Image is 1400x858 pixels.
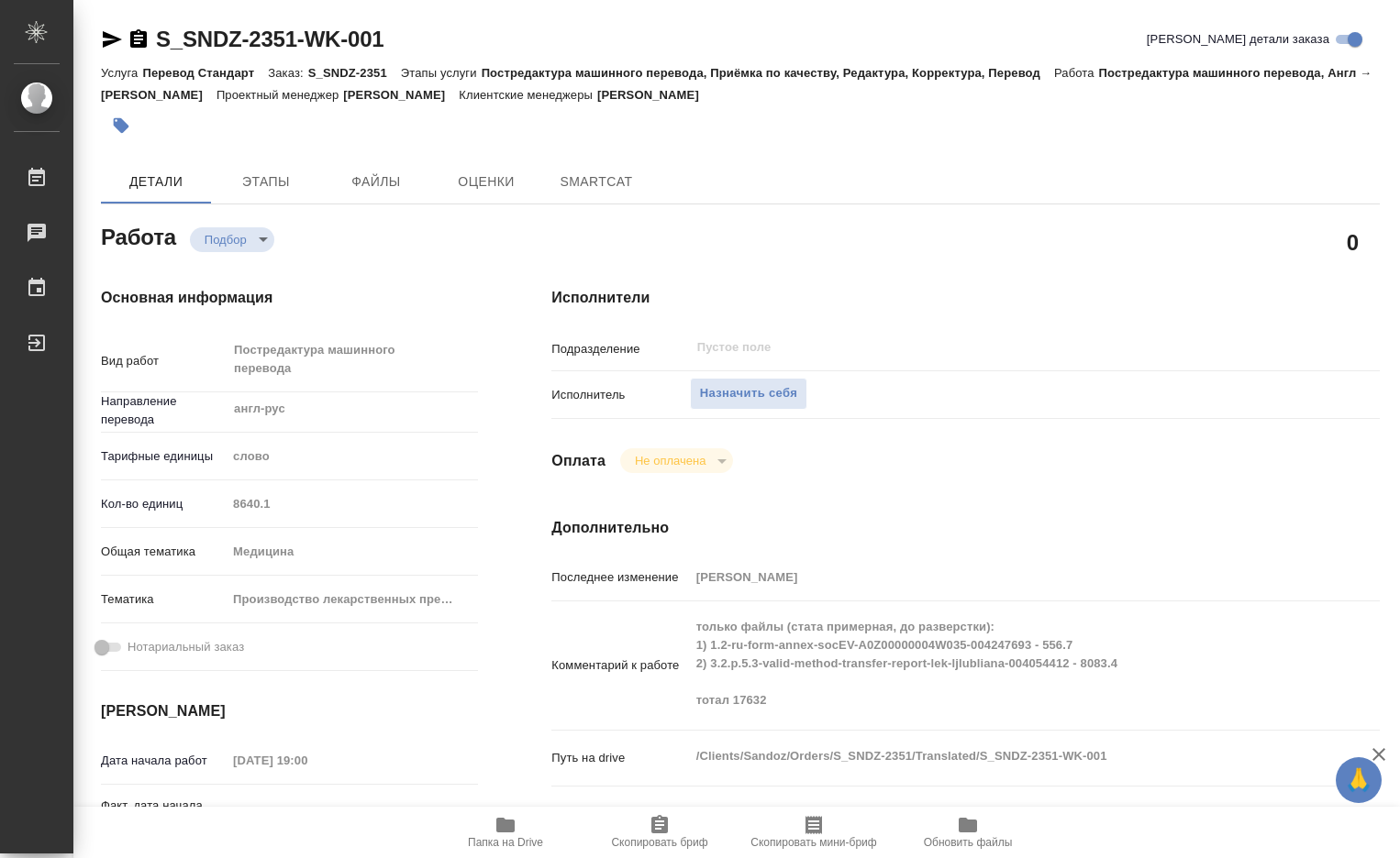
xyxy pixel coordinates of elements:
[112,170,200,193] span: Детали
[101,352,227,370] p: Вид работ
[128,638,244,656] span: Нотариальный заказ
[101,797,227,833] p: Факт. дата начала работ
[551,517,1380,539] h4: Дополнительно
[551,568,689,587] p: Последнее изменение
[227,801,387,828] input: Пустое поле
[597,88,713,102] p: [PERSON_NAME]
[101,392,227,429] p: Направление перевода
[128,28,150,50] button: Скопировать ссылку
[1054,66,1099,80] p: Работа
[611,836,707,849] span: Скопировать бриф
[268,66,307,80] p: Заказ:
[695,336,1268,358] input: Пустое поле
[1336,757,1382,803] button: 🙏
[227,441,478,472] div: слово
[332,170,420,193] span: Файлы
[101,219,176,252] h2: Работа
[101,28,123,50] button: Скопировать ссылку для ЯМессенджера
[217,88,343,102] p: Проектный менеджер
[101,105,141,146] button: Добавить тэг
[737,807,891,858] button: Скопировать мини-бриф
[891,807,1045,858] button: Обновить файлы
[482,66,1054,80] p: Постредактура машинного перевода, Приёмка по качеству, Редактура, Корректура, Перевод
[468,836,543,849] span: Папка на Drive
[101,66,142,80] p: Услуга
[101,590,227,609] p: Тематика
[428,807,583,858] button: Папка на Drive
[750,836,876,849] span: Скопировать мини-бриф
[343,88,459,102] p: [PERSON_NAME]
[442,170,530,193] span: Оценки
[101,495,227,513] p: Кол-во единиц
[551,656,689,675] p: Комментарий к работе
[199,232,252,247] button: Подбор
[690,611,1311,716] textarea: только файлы (стата примерная, до разверстки): 1) 1.2-ru-form-annex-socEV-A0Z00000004W035-0042476...
[401,66,482,80] p: Этапы услуги
[551,340,689,358] p: Подразделение
[156,27,383,51] a: S_SNDZ-2351-WK-001
[101,700,478,722] h4: [PERSON_NAME]
[227,747,387,774] input: Пустое поле
[620,448,733,473] div: Подбор
[101,447,227,466] p: Тарифные единицы
[583,807,737,858] button: Скопировать бриф
[551,450,606,472] h4: Оплата
[222,170,310,193] span: Этапы
[308,66,401,80] p: S_SNDZ-2351
[690,378,807,410] button: Назначить себя
[190,227,274,252] div: Подбор
[227,490,478,517] input: Пустое поле
[551,386,689,404] p: Исполнитель
[551,749,689,767] p: Путь на drive
[227,584,478,615] div: Производство лекарственных препаратов
[552,170,640,193] span: SmartCat
[690,741,1311,772] textarea: /Clients/Sandoz/Orders/S_SNDZ-2351/Translated/S_SNDZ-2351-WK-001
[459,88,597,102] p: Клиентские менеджеры
[924,836,1013,849] span: Обновить файлы
[1147,30,1329,49] span: [PERSON_NAME] детали заказа
[101,752,227,770] p: Дата начала работ
[142,66,268,80] p: Перевод Стандарт
[101,543,227,561] p: Общая тематика
[1347,226,1359,258] h2: 0
[700,383,797,404] span: Назначить себя
[551,287,1380,309] h4: Исполнители
[690,564,1311,590] input: Пустое поле
[101,287,478,309] h4: Основная информация
[227,536,478,567] div: Медицина
[1343,761,1374,799] span: 🙏
[629,453,711,468] button: Не оплачена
